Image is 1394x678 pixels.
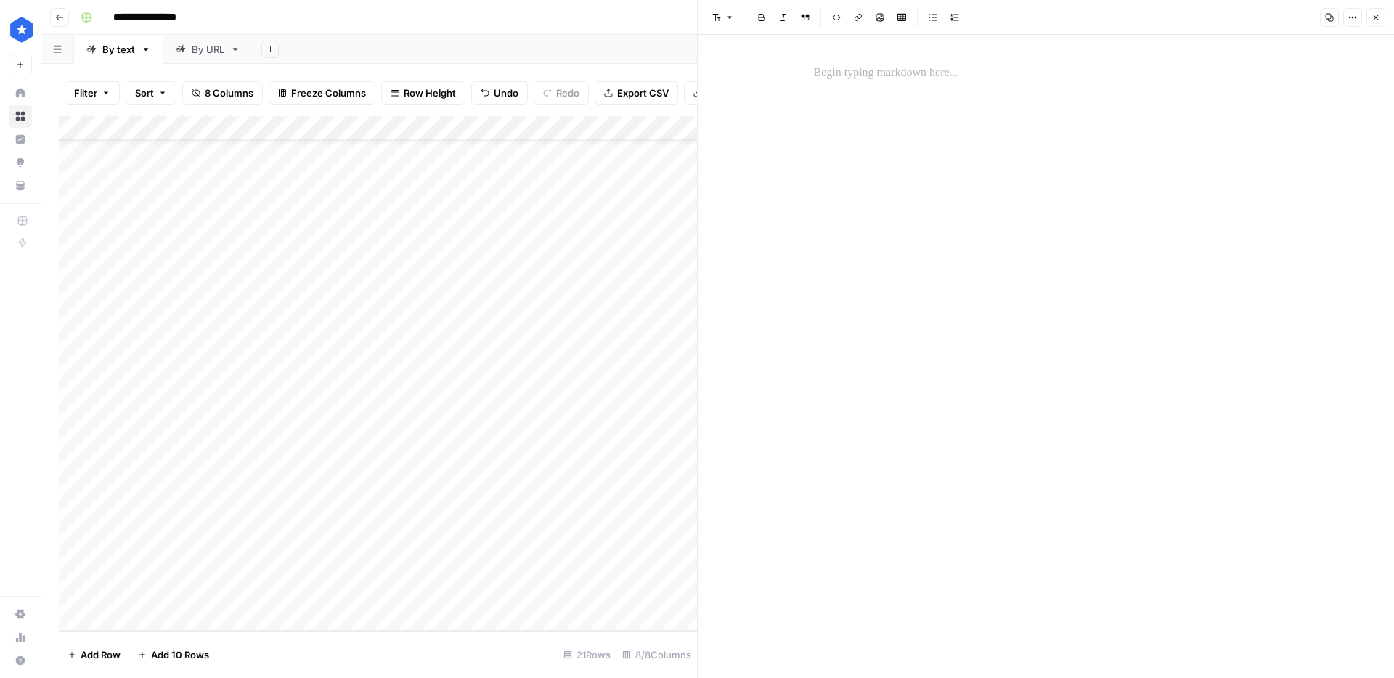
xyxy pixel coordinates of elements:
a: Your Data [9,174,32,197]
span: Add 10 Rows [151,648,209,662]
a: Opportunities [9,151,32,174]
button: Help + Support [9,649,32,672]
button: Add Row [59,643,129,666]
span: Undo [494,86,518,100]
div: 21 Rows [558,643,616,666]
button: Filter [65,81,120,105]
span: Row Height [404,86,456,100]
div: By URL [192,42,224,57]
button: 8 Columns [182,81,263,105]
span: Filter [74,86,97,100]
a: By URL [163,35,253,64]
button: Undo [471,81,528,105]
span: Export CSV [617,86,669,100]
span: Sort [135,86,154,100]
a: Insights [9,128,32,151]
span: Add Row [81,648,121,662]
span: 8 Columns [205,86,253,100]
button: Workspace: ConsumerAffairs [9,12,32,48]
a: Browse [9,105,32,128]
button: Export CSV [595,81,678,105]
a: Home [9,81,32,105]
span: Freeze Columns [291,86,366,100]
a: Usage [9,626,32,649]
button: Add 10 Rows [129,643,218,666]
img: ConsumerAffairs Logo [9,17,35,43]
a: Settings [9,603,32,626]
div: 8/8 Columns [616,643,697,666]
button: Freeze Columns [269,81,375,105]
div: By text [102,42,135,57]
a: By text [74,35,163,64]
button: Row Height [381,81,465,105]
button: Sort [126,81,176,105]
button: Redo [534,81,589,105]
span: Redo [556,86,579,100]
